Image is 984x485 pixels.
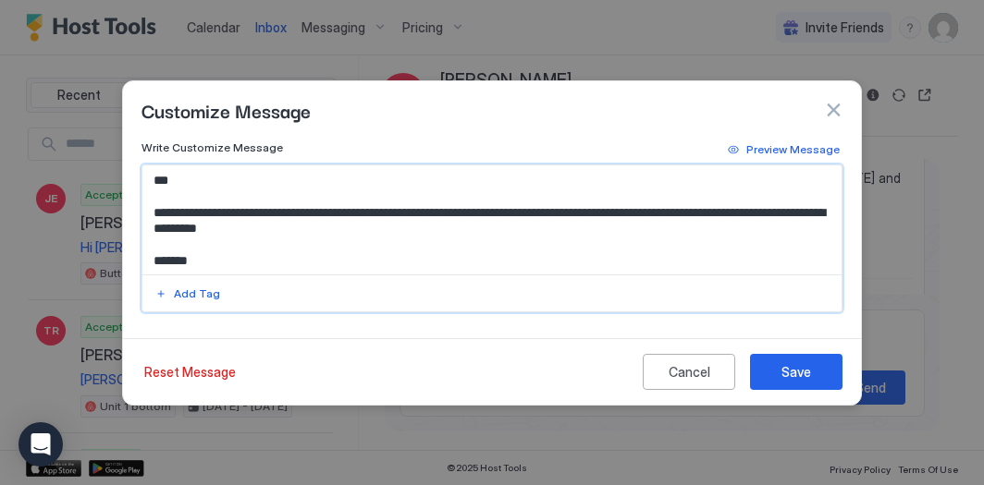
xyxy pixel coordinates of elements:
[18,422,63,467] div: Open Intercom Messenger
[141,96,311,124] span: Customize Message
[144,362,236,382] div: Reset Message
[141,140,283,154] span: Write Customize Message
[141,354,239,390] button: Reset Message
[781,362,811,382] div: Save
[746,141,840,158] div: Preview Message
[142,165,843,274] textarea: Input Field
[725,139,843,161] button: Preview Message
[750,354,843,390] button: Save
[153,283,223,305] button: Add Tag
[643,354,735,390] button: Cancel
[174,285,220,302] div: Add Tag
[669,362,710,382] div: Cancel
